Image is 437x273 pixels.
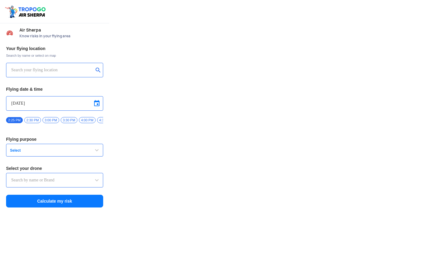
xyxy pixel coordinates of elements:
[6,166,103,170] h3: Select your drone
[6,195,103,207] button: Calculate my risk
[6,87,103,91] h3: Flying date & time
[6,117,23,123] span: 2:25 PM
[24,117,41,123] span: 2:30 PM
[6,137,103,141] h3: Flying purpose
[11,177,98,184] input: Search by name or Brand
[19,34,103,39] span: Know risks in your flying area
[11,100,98,107] input: Select Date
[42,117,59,123] span: 3:00 PM
[6,53,103,58] span: Search by name or select on map
[19,28,103,32] span: Air Sherpa
[79,117,96,123] span: 4:00 PM
[5,5,48,19] img: ic_tgdronemaps.svg
[6,144,103,157] button: Select
[6,46,103,51] h3: Your flying location
[61,117,77,123] span: 3:30 PM
[6,29,13,36] img: Risk Scores
[11,66,93,74] input: Search your flying location
[97,117,114,123] span: 4:30 PM
[8,148,83,153] span: Select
